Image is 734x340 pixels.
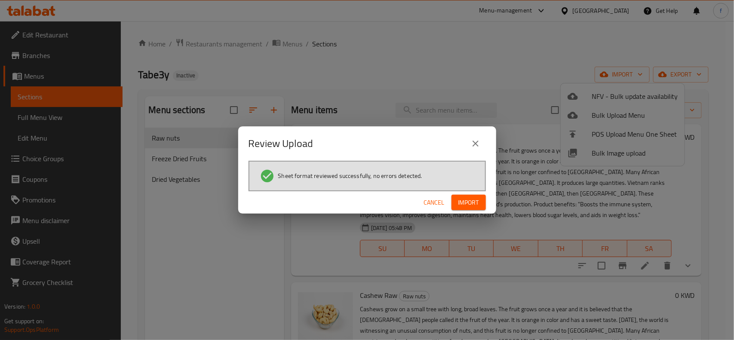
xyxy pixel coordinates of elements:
button: Import [451,195,486,211]
h2: Review Upload [249,137,313,150]
span: Sheet format reviewed successfully, no errors detected. [278,172,422,180]
span: Cancel [424,197,445,208]
button: close [465,133,486,154]
span: Import [458,197,479,208]
button: Cancel [421,195,448,211]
